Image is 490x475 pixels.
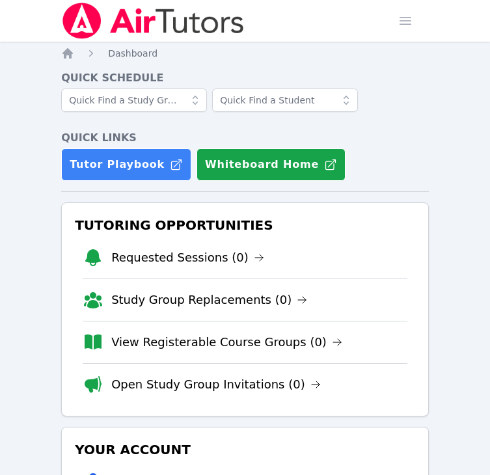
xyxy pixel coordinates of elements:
[111,333,342,351] a: View Registerable Course Groups (0)
[61,88,207,112] input: Quick Find a Study Group
[61,47,429,60] nav: Breadcrumb
[61,3,245,39] img: Air Tutors
[108,47,157,60] a: Dashboard
[108,48,157,59] span: Dashboard
[197,148,346,181] button: Whiteboard Home
[61,70,429,86] h4: Quick Schedule
[111,291,307,309] a: Study Group Replacements (0)
[212,88,358,112] input: Quick Find a Student
[72,438,418,461] h3: Your Account
[61,148,191,181] a: Tutor Playbook
[111,375,321,394] a: Open Study Group Invitations (0)
[61,130,429,146] h4: Quick Links
[72,213,418,237] h3: Tutoring Opportunities
[111,249,264,267] a: Requested Sessions (0)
